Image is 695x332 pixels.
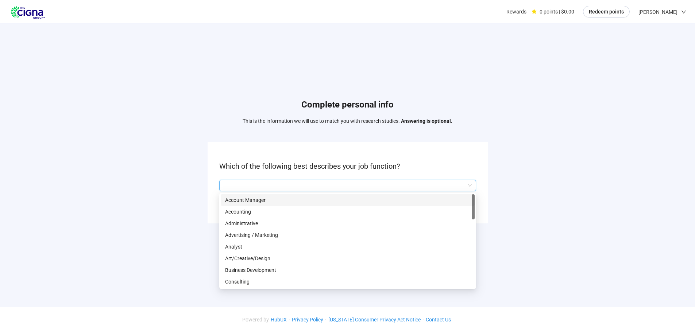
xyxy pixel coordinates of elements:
p: Business Development [225,266,470,274]
span: Redeem points [589,8,624,16]
strong: Answering is optional. [401,118,452,124]
span: Powered by [242,317,269,323]
a: [US_STATE] Consumer Privacy Act Notice [327,317,422,323]
span: star [532,9,537,14]
p: Account Manager [225,196,470,204]
p: Which of the following best describes your job function? [219,161,476,172]
p: Advertising / Marketing [225,231,470,239]
a: Privacy Policy [290,317,325,323]
span: [PERSON_NAME] [638,0,677,24]
p: Analyst [225,243,470,251]
a: HubUX [269,317,289,323]
span: down [681,9,686,15]
a: Contact Us [424,317,453,323]
p: Art/Creative/Design [225,254,470,262]
p: Accounting [225,208,470,216]
div: · · · [242,316,453,324]
button: Redeem points [583,6,630,17]
p: Consulting [225,278,470,286]
p: This is the information we will use to match you with research studies. [243,117,452,125]
p: Administrative [225,219,470,227]
h1: Complete personal info [243,98,452,112]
